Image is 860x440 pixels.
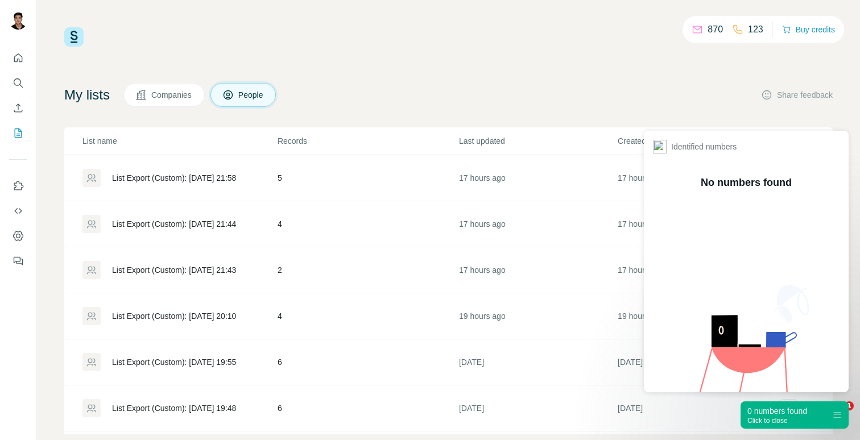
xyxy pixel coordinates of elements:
[459,135,617,147] p: Last updated
[617,201,776,247] td: 17 hours ago
[708,23,723,36] p: 870
[238,89,264,101] span: People
[458,385,617,431] td: [DATE]
[9,98,27,118] button: Enrich CSV
[64,86,110,104] h4: My lists
[277,155,458,201] td: 5
[618,135,775,147] p: Created at
[112,402,236,414] div: List Export (Custom): [DATE] 19:48
[112,218,236,230] div: List Export (Custom): [DATE] 21:44
[617,155,776,201] td: 17 hours ago
[748,23,763,36] p: 123
[782,22,835,38] button: Buy credits
[617,247,776,293] td: 17 hours ago
[278,135,458,147] p: Records
[9,251,27,271] button: Feedback
[761,89,833,101] button: Share feedback
[617,339,776,385] td: [DATE]
[112,172,236,184] div: List Export (Custom): [DATE] 21:58
[151,89,193,101] span: Companies
[9,11,27,30] img: Avatar
[458,201,617,247] td: 17 hours ago
[9,201,27,221] button: Use Surfe API
[9,123,27,143] button: My lists
[632,284,860,398] iframe: Intercom notifications message
[277,293,458,339] td: 4
[112,356,236,368] div: List Export (Custom): [DATE] 19:55
[9,226,27,246] button: Dashboard
[277,201,458,247] td: 4
[617,293,776,339] td: 19 hours ago
[458,293,617,339] td: 19 hours ago
[112,264,236,276] div: List Export (Custom): [DATE] 21:43
[112,310,236,322] div: List Export (Custom): [DATE] 20:10
[9,176,27,196] button: Use Surfe on LinkedIn
[9,73,27,93] button: Search
[617,385,776,431] td: [DATE]
[277,339,458,385] td: 6
[845,401,854,410] span: 1
[82,135,276,147] p: List name
[9,48,27,68] button: Quick start
[64,27,84,47] img: Surfe Logo
[277,247,458,293] td: 2
[458,247,617,293] td: 17 hours ago
[458,339,617,385] td: [DATE]
[277,385,458,431] td: 6
[458,155,617,201] td: 17 hours ago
